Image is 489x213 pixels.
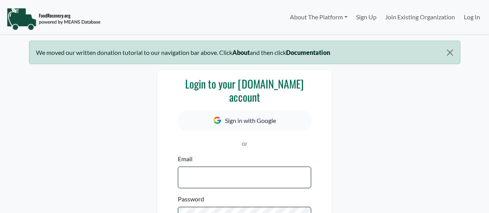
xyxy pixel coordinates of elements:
[352,9,381,25] a: Sign Up
[178,139,311,148] p: or
[285,9,351,25] a: About The Platform
[286,49,330,56] b: Documentation
[178,77,311,103] h3: Login to your [DOMAIN_NAME] account
[178,110,311,131] button: Sign in with Google
[440,41,460,64] button: Close
[213,117,221,124] img: Google Icon
[381,9,459,25] a: Join Existing Organization
[178,154,193,164] label: Email
[178,194,204,204] label: Password
[460,9,484,25] a: Log In
[7,7,101,31] img: NavigationLogo_FoodRecovery-91c16205cd0af1ed486a0f1a7774a6544ea792ac00100771e7dd3ec7c0e58e41.png
[29,41,460,64] div: We moved our written donation tutorial to our navigation bar above. Click and then click
[232,49,250,56] b: About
